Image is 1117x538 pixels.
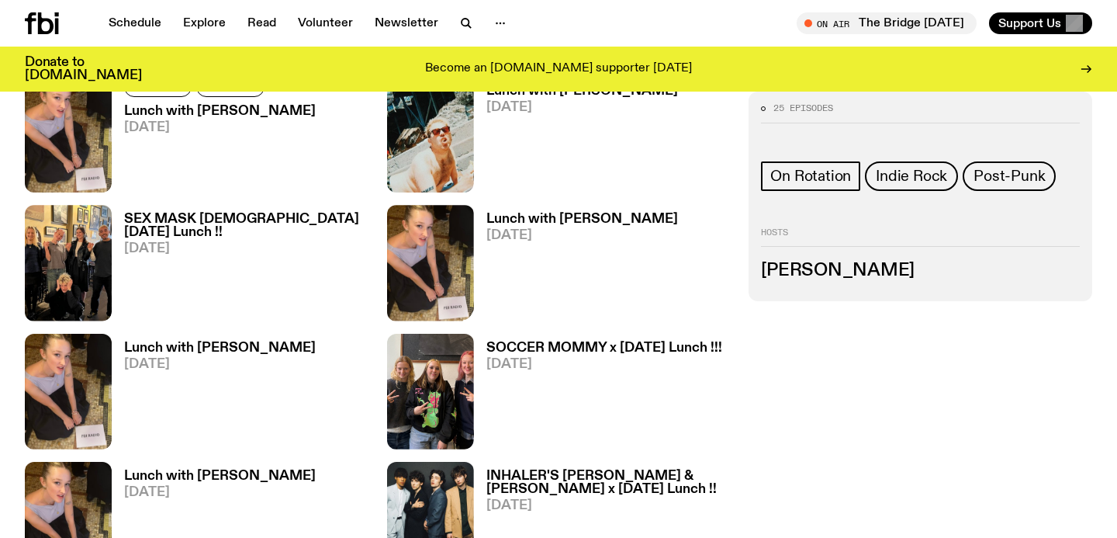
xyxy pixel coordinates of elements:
[238,12,285,34] a: Read
[486,499,731,512] span: [DATE]
[387,205,474,321] img: SLC lunch cover
[973,168,1045,185] span: Post-Punk
[112,342,316,449] a: Lunch with [PERSON_NAME][DATE]
[486,101,678,114] span: [DATE]
[773,104,833,113] span: 25 episodes
[876,168,947,185] span: Indie Rock
[474,213,678,321] a: Lunch with [PERSON_NAME][DATE]
[174,12,235,34] a: Explore
[124,342,316,355] h3: Lunch with [PERSON_NAME]
[989,12,1092,34] button: Support Us
[486,470,731,496] h3: INHALER'S [PERSON_NAME] & [PERSON_NAME] x [DATE] Lunch !!
[25,56,142,82] h3: Donate to [DOMAIN_NAME]
[25,334,112,449] img: SLC lunch cover
[124,105,316,118] h3: Lunch with [PERSON_NAME]
[963,161,1056,191] a: Post-Punk
[486,342,722,355] h3: SOCCER MOMMY x [DATE] Lunch !!!
[474,342,722,449] a: SOCCER MOMMY x [DATE] Lunch !!![DATE]
[124,213,368,239] h3: SEX MASK [DEMOGRAPHIC_DATA] [DATE] Lunch !!
[124,486,316,499] span: [DATE]
[112,105,316,193] a: Lunch with [PERSON_NAME][DATE]
[486,358,722,371] span: [DATE]
[486,229,678,242] span: [DATE]
[365,12,448,34] a: Newsletter
[124,242,368,255] span: [DATE]
[797,12,977,34] button: On AirThe Bridge [DATE]
[425,62,692,76] p: Become an [DOMAIN_NAME] supporter [DATE]
[998,16,1061,30] span: Support Us
[124,121,316,134] span: [DATE]
[761,161,860,191] a: On Rotation
[99,12,171,34] a: Schedule
[761,228,1080,247] h2: Hosts
[25,77,112,193] img: SLC lunch cover
[474,85,678,193] a: Lunch with [PERSON_NAME][DATE]
[124,358,316,371] span: [DATE]
[865,161,958,191] a: Indie Rock
[486,213,678,226] h3: Lunch with [PERSON_NAME]
[770,168,851,185] span: On Rotation
[124,470,316,483] h3: Lunch with [PERSON_NAME]
[761,262,1080,279] h3: [PERSON_NAME]
[289,12,362,34] a: Volunteer
[112,213,368,321] a: SEX MASK [DEMOGRAPHIC_DATA] [DATE] Lunch !![DATE]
